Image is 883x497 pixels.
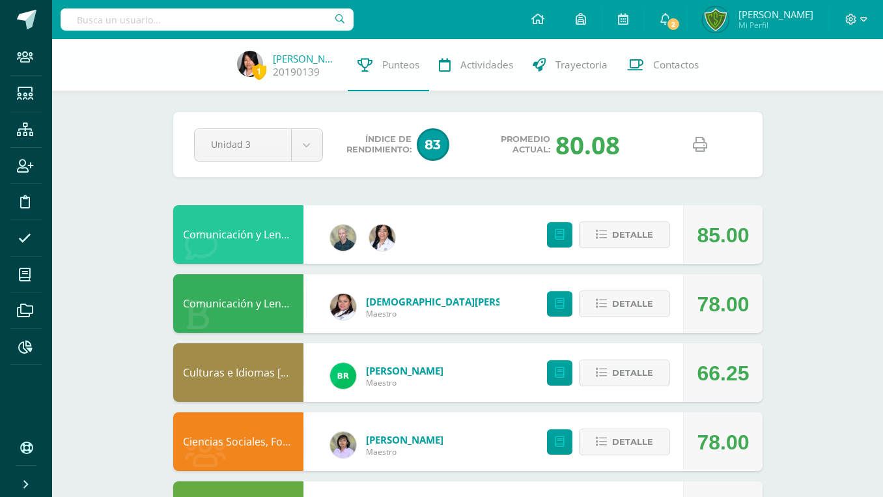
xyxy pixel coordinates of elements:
span: Contactos [653,58,699,72]
a: [PERSON_NAME] [366,433,443,446]
span: Maestro [366,377,443,388]
a: [PERSON_NAME] [366,364,443,377]
span: 1 [252,63,266,79]
div: 78.00 [697,275,749,334]
a: 20190139 [273,65,320,79]
span: 2 [666,17,680,31]
img: cd3b6ff0841edef3ac860902c54fe78e.png [330,363,356,389]
span: Mi Perfil [738,20,813,31]
a: Culturas e Idiomas [PERSON_NAME] y [PERSON_NAME] [183,365,449,380]
div: 80.08 [555,128,620,162]
button: Detalle [579,291,670,317]
span: Punteos [382,58,419,72]
span: Detalle [612,361,653,385]
a: Punteos [348,39,429,91]
a: [PERSON_NAME] [273,52,338,65]
img: c9e955f6c78d1672991a091e69e014a4.png [237,51,263,77]
a: Ciencias Sociales, Formación Ciudadana e Interculturalidad [183,434,473,449]
div: Comunicación y Lenguaje, Idioma Extranjero [173,205,303,264]
div: Ciencias Sociales, Formación Ciudadana e Interculturalidad [173,412,303,471]
span: Maestro [366,308,522,319]
div: 78.00 [697,413,749,472]
button: Detalle [579,360,670,386]
span: Maestro [366,446,443,457]
a: Actividades [429,39,523,91]
div: Culturas e Idiomas Mayas Garífuna y Xinka [173,343,303,402]
img: 099ef056f83dc0820ec7ee99c9f2f859.png [369,225,395,251]
img: 83f23ec6884ac7d04a70a46ce6654aab.png [330,225,356,251]
a: Trayectoria [523,39,617,91]
span: Promedio actual: [501,134,550,155]
a: Comunicación y Lenguaje, Idioma Extranjero [183,227,401,242]
span: Índice de Rendimiento: [346,134,412,155]
input: Busca un usuario... [61,8,354,31]
span: Detalle [612,292,653,316]
span: Actividades [460,58,513,72]
img: a027cb2715fc0bed0e3d53f9a5f0b33d.png [703,7,729,33]
a: Unidad 3 [195,129,322,161]
div: 85.00 [697,206,749,264]
a: Comunicación y Lenguaje, Idioma Español [183,296,389,311]
div: 66.25 [697,344,749,403]
a: [DEMOGRAPHIC_DATA][PERSON_NAME] [366,295,522,308]
button: Detalle [579,429,670,455]
span: Trayectoria [555,58,608,72]
img: 47e6e1a70019e806312baafca64e1eab.png [330,294,356,320]
span: Unidad 3 [211,129,275,160]
img: aa0a622a90deac0f43b59f137ea3bd7a.png [330,432,356,458]
div: Comunicación y Lenguaje, Idioma Español [173,274,303,333]
a: Contactos [617,39,708,91]
span: 83 [417,128,449,161]
span: [PERSON_NAME] [738,8,813,21]
span: Detalle [612,430,653,454]
button: Detalle [579,221,670,248]
span: Detalle [612,223,653,247]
